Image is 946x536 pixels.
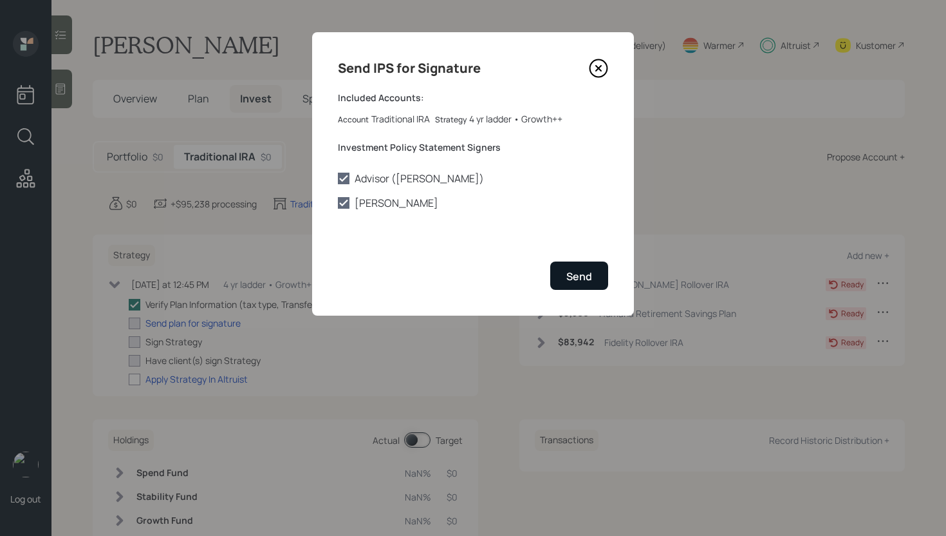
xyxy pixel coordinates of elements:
label: [PERSON_NAME] [338,196,608,210]
button: Send [550,262,608,289]
label: Account [338,115,369,126]
label: Investment Policy Statement Signers [338,141,608,154]
label: Advisor ([PERSON_NAME]) [338,171,608,186]
div: Send [566,269,592,283]
label: Strategy [435,115,467,126]
h4: Send IPS for Signature [338,58,481,79]
div: Traditional IRA [371,112,430,126]
label: Included Accounts: [338,91,608,104]
div: 4 yr ladder • Growth++ [469,112,562,126]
